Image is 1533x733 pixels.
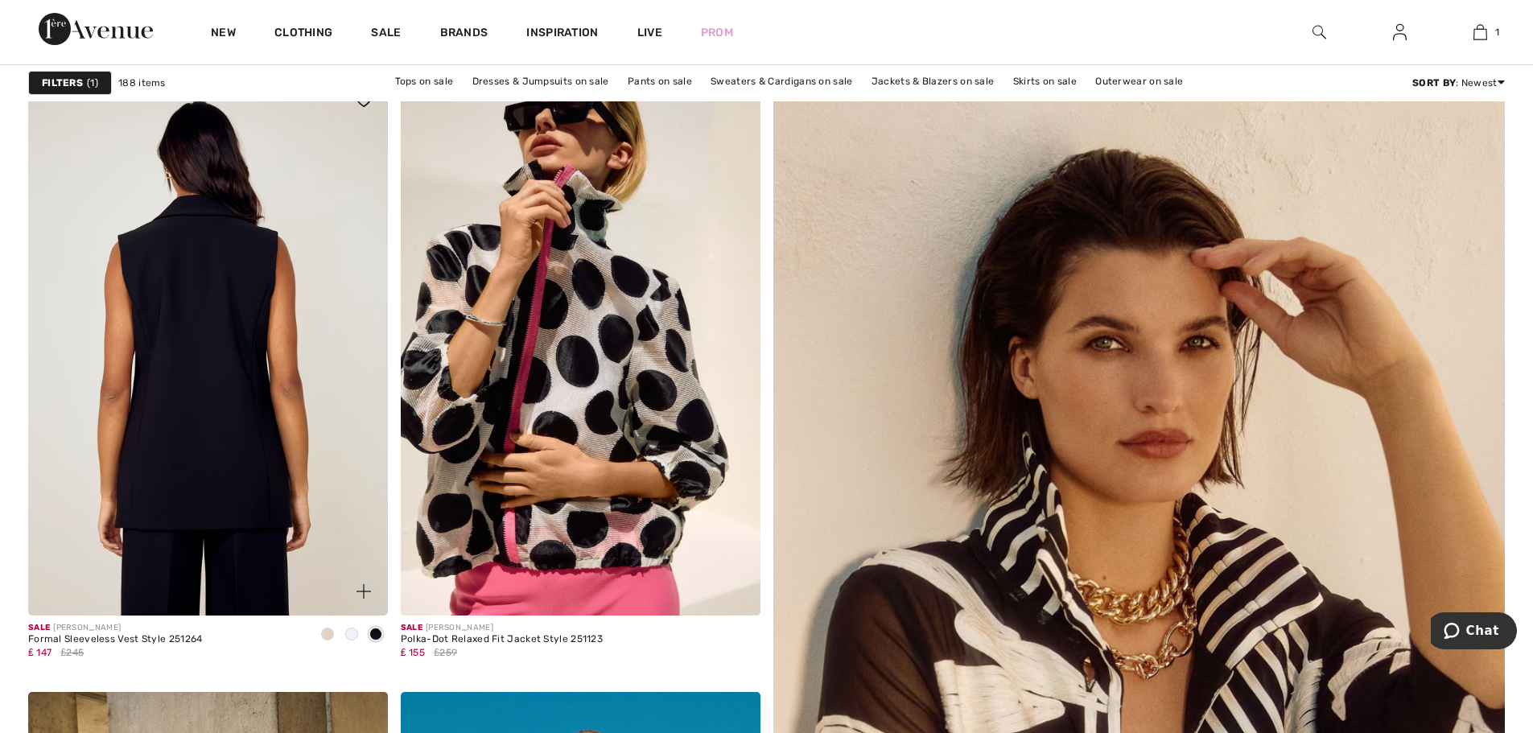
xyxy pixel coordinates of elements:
a: Clothing [274,26,332,43]
a: Dresses & Jumpsuits on sale [464,71,617,92]
strong: Filters [42,76,83,90]
img: 1ère Avenue [39,13,153,45]
img: My Info [1393,23,1407,42]
div: Off White [340,622,364,649]
div: [PERSON_NAME] [401,622,603,634]
div: Parchment [315,622,340,649]
a: Sign In [1380,23,1420,43]
a: 1 [1440,23,1519,42]
a: Tops on sale [387,71,462,92]
div: : Newest [1412,76,1505,90]
a: Jackets & Blazers on sale [863,71,1003,92]
a: Sale [371,26,401,43]
a: Sweaters & Cardigans on sale [703,71,860,92]
a: Formal Sleeveless Vest Style 251264. Parchment [28,76,388,616]
div: [PERSON_NAME] [28,622,203,634]
a: Pants on sale [620,71,700,92]
span: 1 [87,76,98,90]
img: search the website [1313,23,1326,42]
a: Outerwear on sale [1087,71,1191,92]
a: Brands [440,26,488,43]
strong: Sort By [1412,77,1456,89]
img: Polka-Dot Relaxed Fit Jacket Style 251123. White/Black [401,76,760,616]
span: Sale [28,623,50,632]
span: Inspiration [526,26,598,43]
div: Polka-Dot Relaxed Fit Jacket Style 251123 [401,634,603,645]
a: Live [637,24,662,41]
div: Formal Sleeveless Vest Style 251264 [28,634,203,645]
div: Black [364,622,388,649]
a: Skirts on sale [1005,71,1085,92]
span: 1 [1495,25,1499,39]
img: plus_v2.svg [356,584,371,599]
span: ₤245 [61,645,84,660]
a: Prom [701,24,733,41]
span: ₤ 155 [401,647,425,658]
iframe: Opens a widget where you can chat to one of our agents [1431,612,1517,653]
img: My Bag [1473,23,1487,42]
span: ₤259 [434,645,457,660]
span: ₤ 147 [28,647,52,658]
a: New [211,26,236,43]
span: 188 items [118,76,166,90]
span: Sale [401,623,422,632]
